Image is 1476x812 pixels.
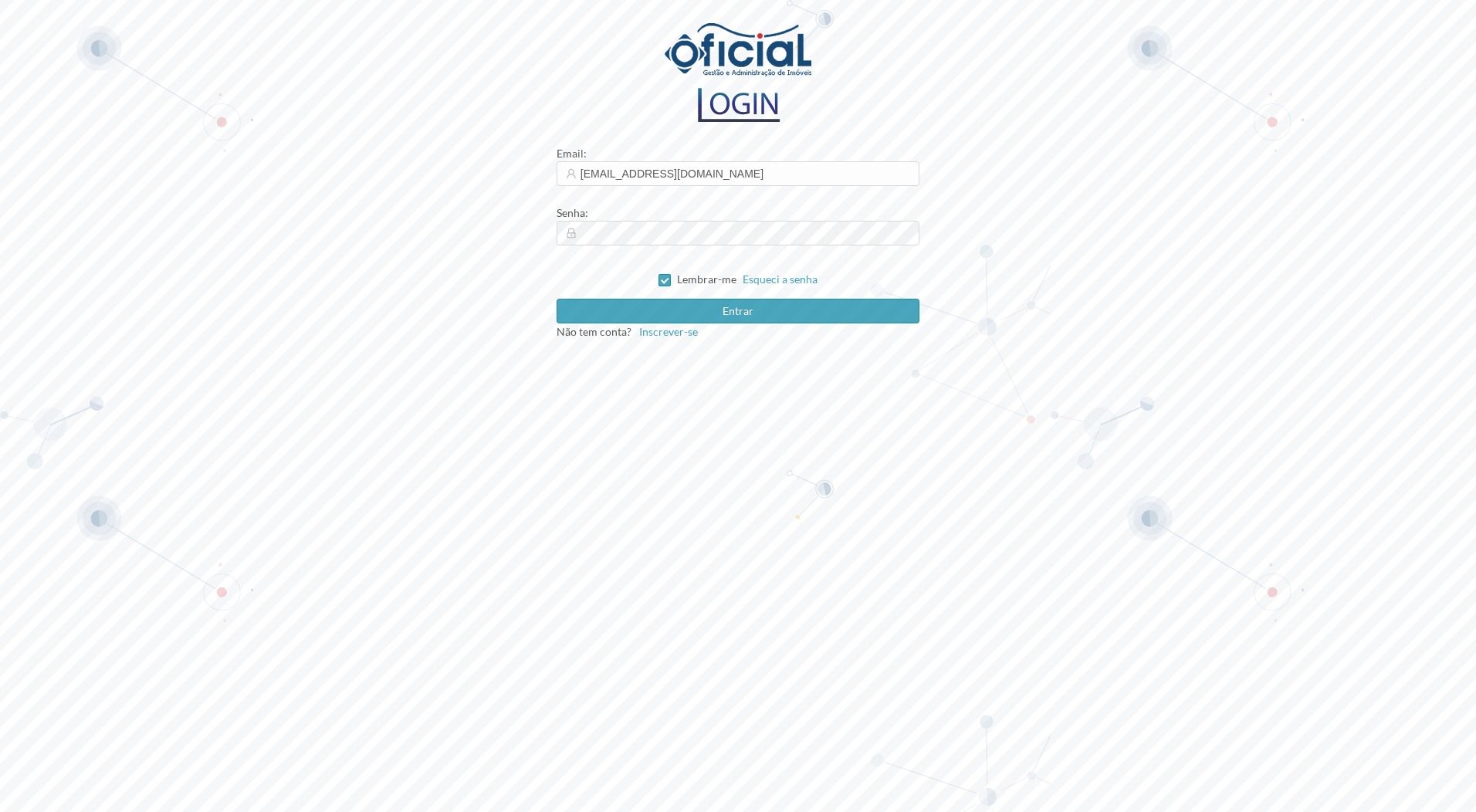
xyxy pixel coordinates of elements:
i: icon: user [566,168,577,179]
i: icon: lock [566,228,577,239]
button: Entrar [557,299,920,323]
input: Email [557,161,920,186]
span: Inscrever-se [639,325,698,338]
span: Email [557,147,584,160]
a: Esqueci a senha [743,272,818,286]
span: Senha [557,206,585,219]
div: : [557,145,920,161]
a: Inscrever-se [631,325,698,338]
span: Não tem conta? [557,325,631,338]
img: logo [692,88,784,122]
img: logo [665,23,811,76]
div: : [557,205,920,221]
span: Lembrar-me [677,272,736,286]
